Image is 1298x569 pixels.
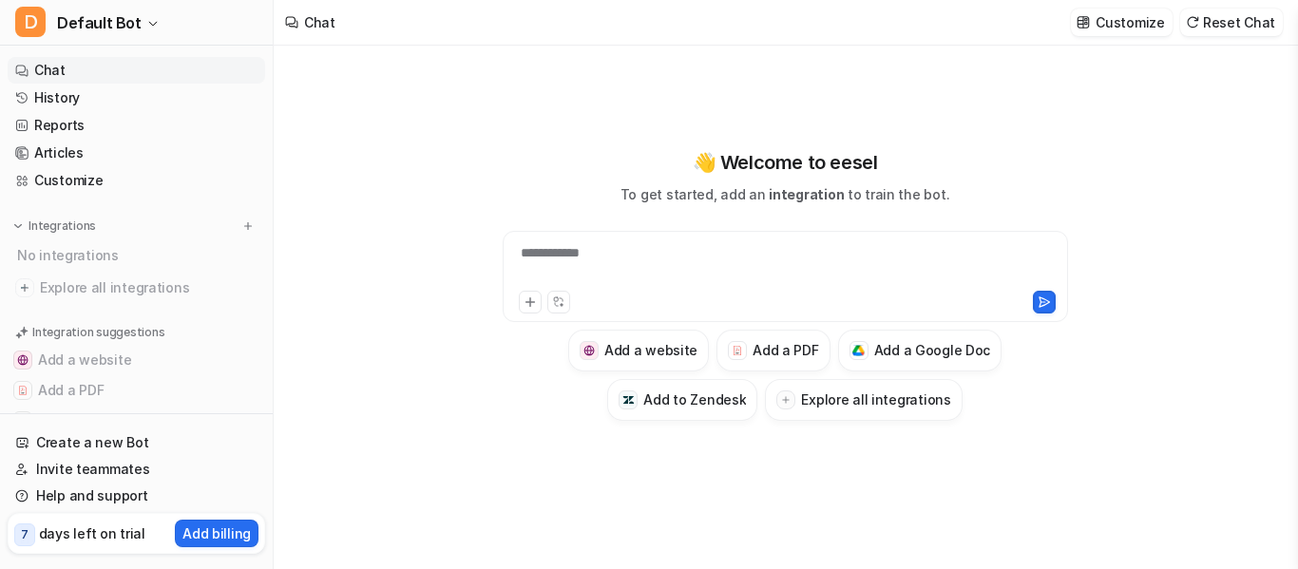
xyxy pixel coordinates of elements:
button: Add a websiteAdd a website [568,330,709,371]
button: Add billing [175,520,258,547]
h3: Add to Zendesk [643,389,746,409]
button: Add to ZendeskAdd to Zendesk [607,379,757,421]
img: Add a PDF [17,385,29,396]
button: Add a PDFAdd a PDF [8,375,265,406]
button: Add a Google DocAdd a Google Doc [838,330,1002,371]
button: Reset Chat [1180,9,1283,36]
button: Customize [1071,9,1172,36]
span: D [15,7,46,37]
p: 7 [21,526,29,543]
p: Integrations [29,218,96,234]
button: Add a PDFAdd a PDF [716,330,830,371]
p: days left on trial [39,523,145,543]
p: Integration suggestions [32,324,164,341]
div: No integrations [11,239,265,271]
span: Explore all integrations [40,273,258,303]
a: Articles [8,140,265,166]
h3: Add a website [604,340,697,360]
img: explore all integrations [15,278,34,297]
img: menu_add.svg [241,219,255,233]
img: Add a website [583,345,596,357]
a: Chat [8,57,265,84]
img: Add a website [17,354,29,366]
button: Add a websiteAdd a website [8,345,265,375]
h3: Add a PDF [753,340,818,360]
button: Explore all integrations [765,379,962,421]
img: Add to Zendesk [622,394,635,407]
a: History [8,85,265,111]
img: reset [1186,15,1199,29]
p: Add billing [182,523,251,543]
a: Help and support [8,483,265,509]
span: Default Bot [57,9,142,36]
a: Invite teammates [8,456,265,483]
img: customize [1077,15,1090,29]
span: integration [769,186,844,202]
h3: Explore all integrations [801,389,950,409]
img: Add a PDF [732,345,744,356]
a: Reports [8,112,265,139]
p: 👋 Welcome to eesel [693,148,878,177]
p: Customize [1096,12,1164,32]
a: Explore all integrations [8,275,265,301]
a: Customize [8,167,265,194]
h3: Add a Google Doc [874,340,991,360]
button: Add a Google DocAdd a Google Doc [8,406,265,436]
div: Chat [304,12,335,32]
p: To get started, add an to train the bot. [620,184,949,204]
a: Create a new Bot [8,429,265,456]
button: Integrations [8,217,102,236]
img: expand menu [11,219,25,233]
img: Add a Google Doc [852,345,865,356]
